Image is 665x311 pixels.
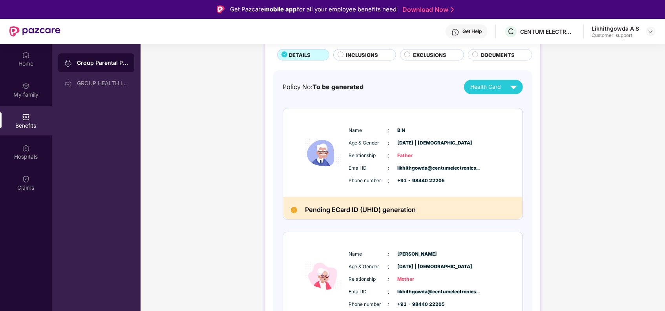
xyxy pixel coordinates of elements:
[217,5,225,13] img: Logo
[230,5,396,14] div: Get Pazcare for all your employee benefits need
[291,207,297,213] img: Pending
[300,117,347,189] img: icon
[349,263,388,271] span: Age & Gender
[413,51,446,59] span: EXCLUSIONS
[402,5,451,14] a: Download Now
[397,276,437,283] span: Mother
[349,288,388,296] span: Email ID
[283,82,364,92] div: Policy No:
[349,251,388,258] span: Name
[77,80,128,86] div: GROUP HEALTH INSURANCE
[305,205,416,216] h2: Pending ECard ID (UHID) generation
[451,28,459,36] img: svg+xml;base64,PHN2ZyBpZD0iSGVscC0zMngzMiIgeG1sbnM9Imh0dHA6Ly93d3cudzMub3JnLzIwMDAvc3ZnIiB3aWR0aD...
[388,139,389,147] span: :
[648,28,654,35] img: svg+xml;base64,PHN2ZyBpZD0iRHJvcGRvd24tMzJ4MzIiIHhtbG5zPSJodHRwOi8vd3d3LnczLm9yZy8yMDAwL3N2ZyIgd2...
[349,301,388,308] span: Phone number
[388,250,389,258] span: :
[388,151,389,160] span: :
[22,82,30,90] img: svg+xml;base64,PHN2ZyB3aWR0aD0iMjAiIGhlaWdodD0iMjAiIHZpZXdCb3g9IjAgMCAyMCAyMCIgZmlsbD0ibm9uZSIgeG...
[388,300,389,309] span: :
[349,127,388,134] span: Name
[397,177,437,185] span: +91 - 98440 22205
[397,251,437,258] span: [PERSON_NAME]
[397,139,437,147] span: [DATE] | [DEMOGRAPHIC_DATA]
[507,80,521,94] img: svg+xml;base64,PHN2ZyB4bWxucz0iaHR0cDovL3d3dy53My5vcmcvMjAwMC9zdmciIHZpZXdCb3g9IjAgMCAyNCAyNCIgd2...
[388,275,389,284] span: :
[388,126,389,135] span: :
[481,51,515,59] span: DOCUMENTS
[397,152,437,159] span: Father
[397,301,437,308] span: +91 - 98440 22205
[388,176,389,185] span: :
[470,83,501,91] span: Health Card
[464,80,523,94] button: Health Card
[64,59,72,67] img: svg+xml;base64,PHN2ZyB3aWR0aD0iMjAiIGhlaWdodD0iMjAiIHZpZXdCb3g9IjAgMCAyMCAyMCIgZmlsbD0ibm9uZSIgeG...
[520,28,575,35] div: CENTUM ELECTRONICS LIMITED
[397,165,437,172] span: likhithgowda@centumelectronics...
[349,152,388,159] span: Relationship
[22,113,30,121] img: svg+xml;base64,PHN2ZyBpZD0iQmVuZWZpdHMiIHhtbG5zPSJodHRwOi8vd3d3LnczLm9yZy8yMDAwL3N2ZyIgd2lkdGg9Ij...
[592,25,639,32] div: Likhithgowda A S
[77,59,128,67] div: Group Parental Policy
[349,276,388,283] span: Relationship
[264,5,297,13] strong: mobile app
[64,80,72,88] img: svg+xml;base64,PHN2ZyB3aWR0aD0iMjAiIGhlaWdodD0iMjAiIHZpZXdCb3g9IjAgMCAyMCAyMCIgZmlsbD0ibm9uZSIgeG...
[397,127,437,134] span: B N
[289,51,311,59] span: DETAILS
[397,263,437,271] span: [DATE] | [DEMOGRAPHIC_DATA]
[22,51,30,59] img: svg+xml;base64,PHN2ZyBpZD0iSG9tZSIgeG1sbnM9Imh0dHA6Ly93d3cudzMub3JnLzIwMDAvc3ZnIiB3aWR0aD0iMjAiIG...
[388,164,389,172] span: :
[346,51,378,59] span: INCLUSIONS
[397,288,437,296] span: likhithgowda@centumelectronics...
[22,175,30,183] img: svg+xml;base64,PHN2ZyBpZD0iQ2xhaW0iIHhtbG5zPSJodHRwOi8vd3d3LnczLm9yZy8yMDAwL3N2ZyIgd2lkdGg9IjIwIi...
[462,28,482,35] div: Get Help
[22,144,30,152] img: svg+xml;base64,PHN2ZyBpZD0iSG9zcGl0YWxzIiB4bWxucz0iaHR0cDovL3d3dy53My5vcmcvMjAwMC9zdmciIHdpZHRoPS...
[349,165,388,172] span: Email ID
[508,27,514,36] span: C
[349,139,388,147] span: Age & Gender
[349,177,388,185] span: Phone number
[451,5,454,14] img: Stroke
[9,26,60,37] img: New Pazcare Logo
[312,83,364,91] span: To be generated
[388,287,389,296] span: :
[592,32,639,38] div: Customer_support
[388,262,389,271] span: :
